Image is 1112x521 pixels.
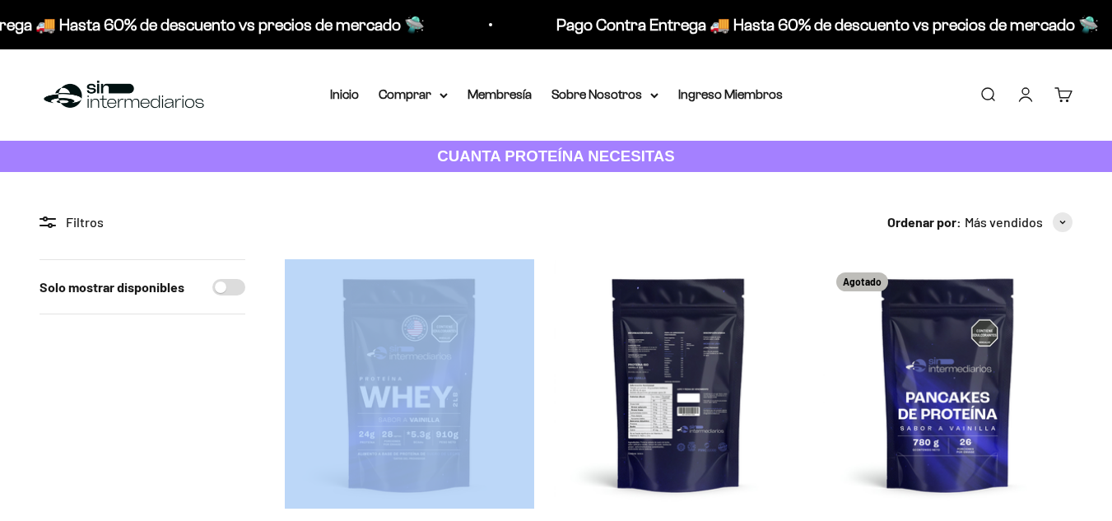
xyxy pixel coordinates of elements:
[40,277,184,298] label: Solo mostrar disponibles
[437,147,675,165] strong: CUANTA PROTEÍNA NECESITAS
[379,84,448,105] summary: Comprar
[678,87,783,101] a: Ingreso Miembros
[965,212,1072,233] button: Más vendidos
[40,212,245,233] div: Filtros
[549,12,1091,38] p: Pago Contra Entrega 🚚 Hasta 60% de descuento vs precios de mercado 🛸
[887,212,961,233] span: Ordenar por:
[468,87,532,101] a: Membresía
[551,84,658,105] summary: Sobre Nosotros
[965,212,1043,233] span: Más vendidos
[554,259,803,509] img: Proteína Aislada ISO - Vainilla
[330,87,359,101] a: Inicio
